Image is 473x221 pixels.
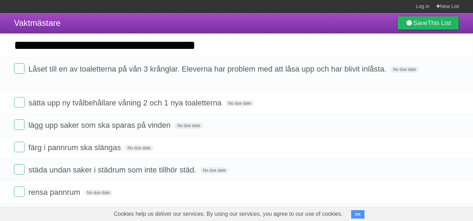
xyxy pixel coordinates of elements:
[225,100,254,106] span: No due date
[28,165,198,174] span: städa undan saker i städrum som inte tillhör städ.
[390,66,419,73] span: No due date
[84,190,112,196] span: No due date
[351,210,365,219] button: OK
[28,121,172,130] span: lägg upp saker som ska sparas på vinden
[427,20,451,27] b: This List
[174,123,203,129] span: No due date
[28,188,82,197] span: rensa pannrum
[107,207,350,221] span: Cookies help us deliver our services. By using our services, you agree to our use of cookies.
[28,143,123,152] span: färg i pannrum ska slängas
[125,145,153,151] span: No due date
[14,186,25,197] label: Done
[14,63,25,74] label: Done
[14,164,25,175] label: Done
[28,65,388,73] span: Låset till en av toaletterna på vån 3 krånglar. Eleverna har problem med att låsa upp och har bli...
[14,142,25,152] label: Done
[397,16,459,30] a: SaveThis List
[14,18,61,28] span: Vaktmästare
[200,167,229,174] span: No due date
[14,97,25,108] label: Done
[28,98,223,107] span: sätta upp ny tvålbehållare våning 2 och 1 nya toaletterna
[14,119,25,130] label: Done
